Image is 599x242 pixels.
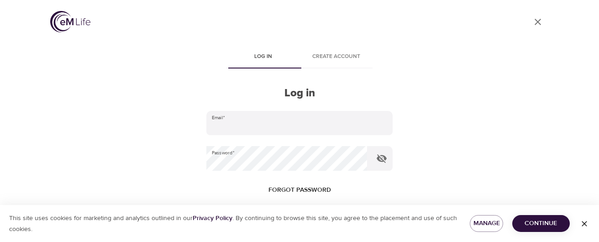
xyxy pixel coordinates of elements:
span: Continue [520,218,562,229]
button: Manage [470,215,503,232]
span: Log in [232,52,294,62]
h2: Log in [206,87,393,100]
button: Continue [512,215,570,232]
img: logo [50,11,90,32]
span: Create account [305,52,367,62]
span: Manage [477,218,495,229]
span: Forgot password [268,184,331,196]
a: Privacy Policy [193,214,232,222]
div: disabled tabs example [206,47,393,68]
button: Forgot password [265,182,335,199]
a: close [527,11,549,33]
